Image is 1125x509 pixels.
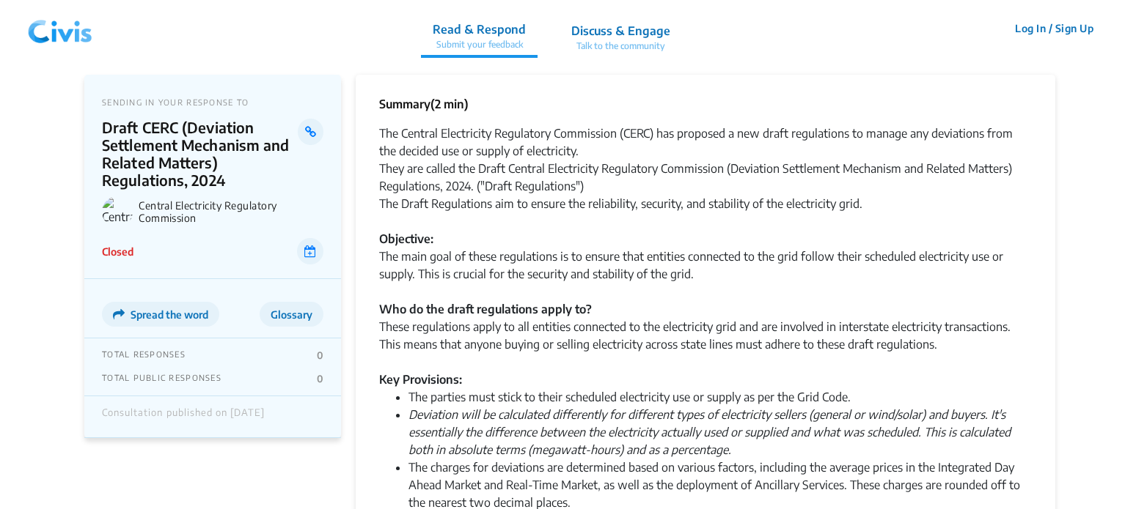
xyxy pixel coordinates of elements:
[379,160,1032,195] div: They are called the Draft Central Electricity Regulatory Commission (Deviation Settlement Mechani...
[408,407,1011,457] em: Deviation will be calculated differently for different types of electricity sellers (general or w...
[102,196,133,227] img: Central Electricity Regulatory Commission logo
[379,335,1032,371] div: This means that anyone buying or selling electricity across state lines must adhere to these draf...
[571,22,670,40] p: Discuss & Engage
[408,388,1032,406] li: The parties must stick to their scheduled electricity use or supply as per the Grid Code.
[139,199,323,224] p: Central Electricity Regulatory Commission
[102,302,219,327] button: Spread the word
[102,97,323,107] p: SENDING IN YOUR RESPONSE TO
[102,119,298,189] p: Draft CERC (Deviation Settlement Mechanism and Related Matters) Regulations, 2024
[102,407,265,426] div: Consultation published on [DATE]
[317,349,323,361] p: 0
[433,38,526,51] p: Submit your feedback
[260,302,323,327] button: Glossary
[379,125,1032,160] div: The Central Electricity Regulatory Commission (CERC) has proposed a new draft regulations to mana...
[433,21,526,38] p: Read & Respond
[379,95,469,113] p: Summary
[379,231,433,246] strong: Objective:
[571,40,670,53] p: Talk to the community
[102,349,186,361] p: TOTAL RESPONSES
[1005,17,1103,40] button: Log In / Sign Up
[22,7,98,51] img: navlogo.png
[102,373,221,384] p: TOTAL PUBLIC RESPONSES
[379,318,1032,335] div: These regulations apply to all entities connected to the electricity grid and are involved in int...
[379,248,1032,318] div: The main goal of these regulations is to ensure that entities connected to the grid follow their ...
[379,302,592,316] strong: Who do the draft regulations apply to?
[317,373,323,384] p: 0
[430,97,469,111] span: (2 min)
[131,308,208,321] span: Spread the word
[271,308,312,321] span: Glossary
[379,372,462,387] strong: Key Provisions:
[102,244,133,259] p: Closed
[379,195,1032,248] div: The Draft Regulations aim to ensure the reliability, security, and stability of the electricity g...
